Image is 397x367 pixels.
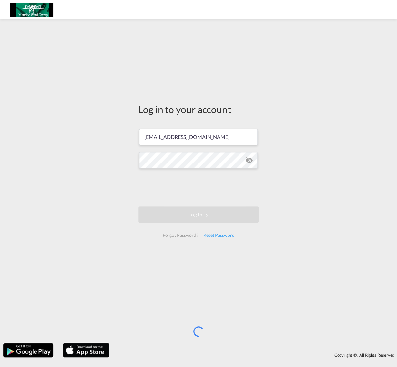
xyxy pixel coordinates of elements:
[245,156,253,164] md-icon: icon-eye-off
[3,342,54,358] img: google.png
[201,229,237,241] div: Reset Password
[138,206,259,223] button: LOGIN
[62,342,110,358] img: apple.png
[10,3,53,17] img: c6e8db30f5a511eea3e1ab7543c40fcc.jpg
[113,350,397,361] div: Copyright © . All Rights Reserved
[139,129,258,145] input: Enter email/phone number
[138,102,259,116] div: Log in to your account
[160,229,200,241] div: Forgot Password?
[149,175,248,200] iframe: reCAPTCHA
